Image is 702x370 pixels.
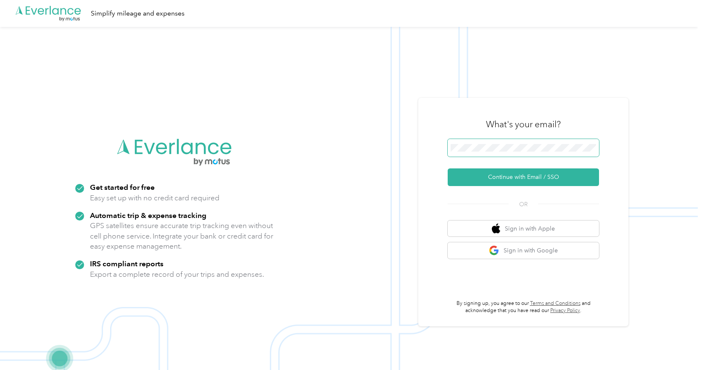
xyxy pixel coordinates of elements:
[492,223,500,234] img: apple logo
[90,183,155,192] strong: Get started for free
[90,211,206,220] strong: Automatic trip & expense tracking
[530,300,581,307] a: Terms and Conditions
[91,8,185,19] div: Simplify mileage and expenses
[90,259,164,268] strong: IRS compliant reports
[509,200,538,209] span: OR
[448,168,599,186] button: Continue with Email / SSO
[90,269,264,280] p: Export a complete record of your trips and expenses.
[448,242,599,259] button: google logoSign in with Google
[448,300,599,315] p: By signing up, you agree to our and acknowledge that you have read our .
[90,193,219,203] p: Easy set up with no credit card required
[489,245,499,256] img: google logo
[486,118,561,130] h3: What's your email?
[655,323,702,370] iframe: Everlance-gr Chat Button Frame
[550,307,580,314] a: Privacy Policy
[448,220,599,237] button: apple logoSign in with Apple
[90,220,274,252] p: GPS satellites ensure accurate trip tracking even without cell phone service. Integrate your bank...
